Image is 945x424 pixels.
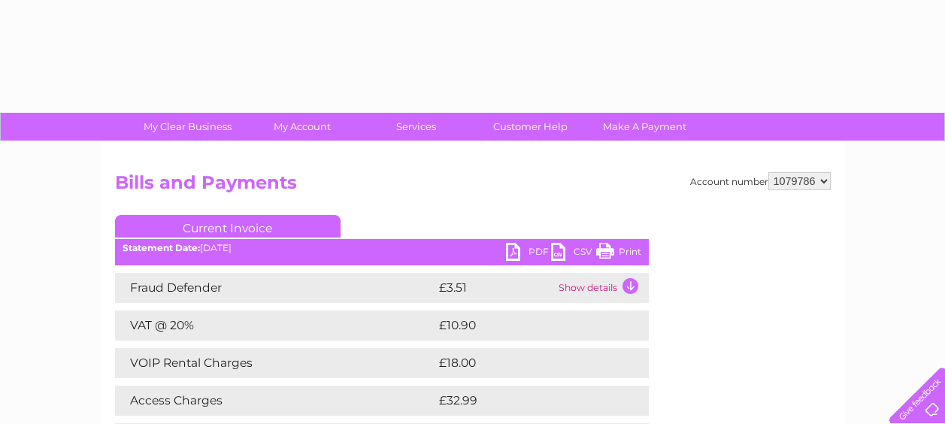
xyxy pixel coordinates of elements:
a: Current Invoice [115,215,341,238]
div: Account number [690,172,831,190]
a: PDF [506,243,551,265]
a: Services [354,113,478,141]
a: My Clear Business [126,113,250,141]
h2: Bills and Payments [115,172,831,201]
td: £32.99 [435,386,619,416]
a: Print [596,243,641,265]
a: CSV [551,243,596,265]
td: £18.00 [435,348,618,378]
a: My Account [240,113,364,141]
b: Statement Date: [123,242,200,253]
a: Make A Payment [583,113,707,141]
td: Fraud Defender [115,273,435,303]
td: VAT @ 20% [115,310,435,341]
a: Customer Help [468,113,592,141]
td: £10.90 [435,310,618,341]
td: Access Charges [115,386,435,416]
td: Show details [555,273,649,303]
td: VOIP Rental Charges [115,348,435,378]
div: [DATE] [115,243,649,253]
td: £3.51 [435,273,555,303]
